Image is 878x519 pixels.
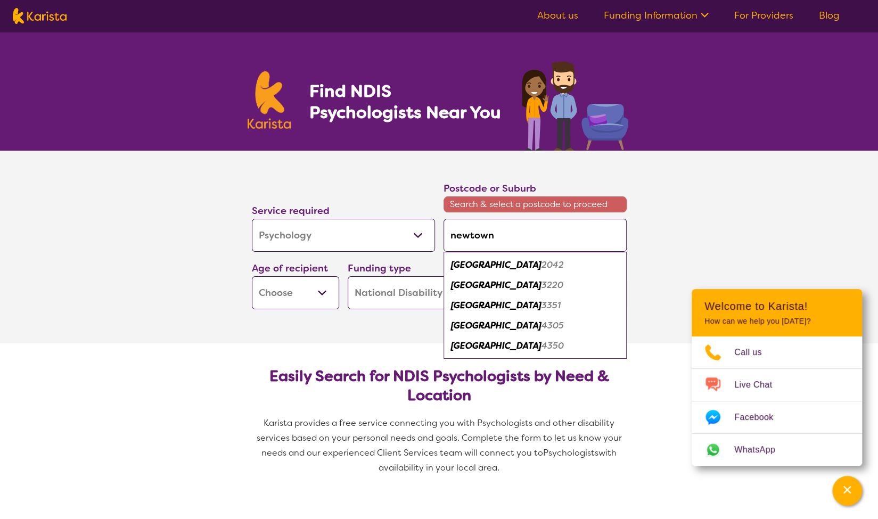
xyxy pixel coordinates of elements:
[604,9,709,22] a: Funding Information
[518,57,631,151] img: psychology
[451,279,541,291] em: [GEOGRAPHIC_DATA]
[734,409,786,425] span: Facebook
[348,262,411,275] label: Funding type
[832,476,862,506] button: Channel Menu
[734,9,793,22] a: For Providers
[13,8,67,24] img: Karista logo
[444,196,627,212] span: Search & select a postcode to proceed
[449,255,621,275] div: Newtown 2042
[541,300,561,311] em: 3351
[543,447,598,458] span: Psychologists
[541,340,564,351] em: 4350
[260,367,618,405] h2: Easily Search for NDIS Psychologists by Need & Location
[252,204,330,217] label: Service required
[309,80,506,123] h1: Find NDIS Psychologists Near You
[704,317,849,326] p: How can we help you [DATE]?
[451,340,541,351] em: [GEOGRAPHIC_DATA]
[449,316,621,336] div: Newtown 4305
[248,71,291,129] img: Karista logo
[734,344,775,360] span: Call us
[704,300,849,312] h2: Welcome to Karista!
[692,336,862,466] ul: Choose channel
[819,9,840,22] a: Blog
[451,259,541,270] em: [GEOGRAPHIC_DATA]
[444,219,627,252] input: Type
[734,442,788,458] span: WhatsApp
[449,275,621,295] div: Newtown 3220
[252,262,328,275] label: Age of recipient
[541,279,563,291] em: 3220
[692,434,862,466] a: Web link opens in a new tab.
[444,182,536,195] label: Postcode or Suburb
[449,336,621,356] div: Newtown 4350
[451,320,541,331] em: [GEOGRAPHIC_DATA]
[537,9,578,22] a: About us
[257,417,624,458] span: Karista provides a free service connecting you with Psychologists and other disability services b...
[449,295,621,316] div: Newtown 3351
[541,259,564,270] em: 2042
[692,289,862,466] div: Channel Menu
[734,377,785,393] span: Live Chat
[451,300,541,311] em: [GEOGRAPHIC_DATA]
[541,320,564,331] em: 4305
